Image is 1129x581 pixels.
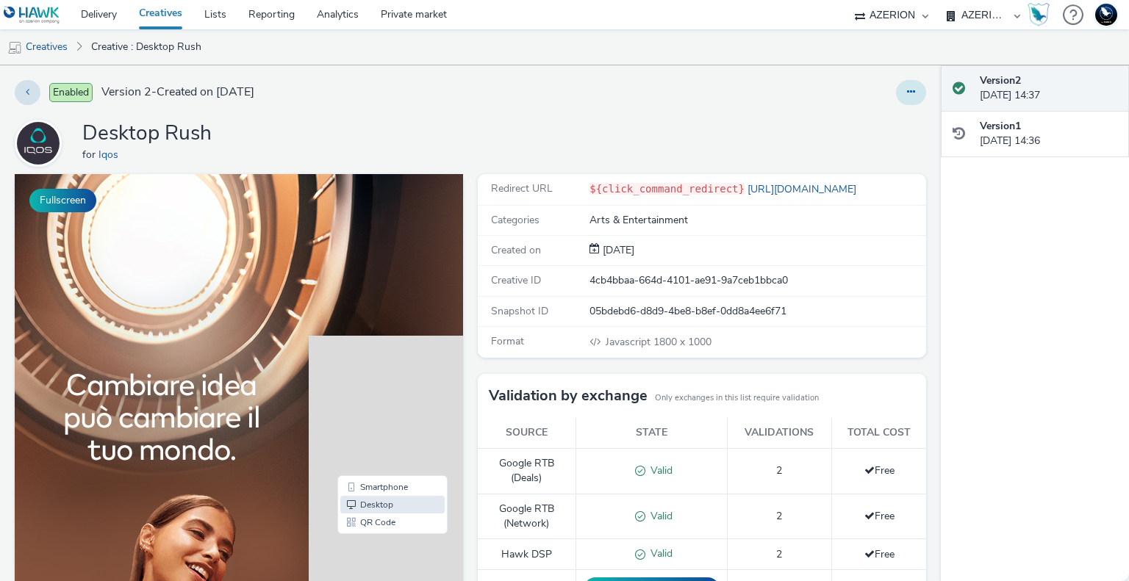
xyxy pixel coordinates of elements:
a: Hawk Academy [1028,3,1055,26]
td: Google RTB (Deals) [478,448,576,494]
span: Free [864,547,895,561]
td: Google RTB (Network) [478,494,576,539]
th: State [576,418,727,448]
strong: Version 2 [980,73,1021,87]
th: Validations [727,418,831,448]
span: 1800 x 1000 [604,335,712,349]
span: Redirect URL [491,181,553,195]
span: 2 [776,463,782,477]
span: 2 [776,547,782,561]
img: mobile [7,40,22,55]
a: Iqos [15,136,68,150]
span: Desktop [345,326,379,335]
img: Iqos [17,122,60,165]
h3: Validation by exchange [489,385,648,407]
span: Snapshot ID [491,304,548,318]
img: Support Hawk [1095,4,1117,26]
div: [DATE] 14:37 [980,73,1117,104]
div: Creation 04 September 2025, 14:36 [600,243,634,258]
span: Created on [491,243,541,257]
span: Creative ID [491,273,541,287]
span: 2 [776,509,782,523]
div: [DATE] 14:36 [980,119,1117,149]
small: Only exchanges in this list require validation [655,392,819,404]
th: Source [478,418,576,448]
span: QR Code [345,344,381,353]
span: Smartphone [345,308,393,317]
a: Creative : Desktop Rush [84,29,209,65]
span: Valid [645,546,673,560]
strong: Version 1 [980,119,1021,133]
code: ${click_command_redirect} [589,183,745,195]
span: Format [491,334,524,348]
img: Hawk Academy [1028,3,1050,26]
span: Valid [645,509,673,523]
span: Free [864,463,895,477]
div: 4cb4bbaa-664d-4101-ae91-9a7ceb1bbca0 [589,273,925,288]
th: Total cost [832,418,926,448]
img: undefined Logo [4,6,60,24]
a: Iqos [98,148,124,162]
td: Hawk DSP [478,539,576,570]
span: Valid [645,463,673,477]
li: Smartphone [326,304,430,322]
span: Free [864,509,895,523]
div: Arts & Entertainment [589,213,925,228]
span: Version 2 - Created on [DATE] [101,84,254,101]
button: Fullscreen [29,189,96,212]
h1: Desktop Rush [82,120,212,148]
span: for [82,148,98,162]
span: Javascript [606,335,653,349]
li: Desktop [326,322,430,339]
div: 05bdebd6-d8d9-4be8-b8ef-0dd8a4ee6f71 [589,304,925,319]
span: Categories [491,213,540,227]
span: [DATE] [600,243,634,257]
a: [URL][DOMAIN_NAME] [745,182,862,196]
span: Enabled [49,83,93,102]
li: QR Code [326,339,430,357]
